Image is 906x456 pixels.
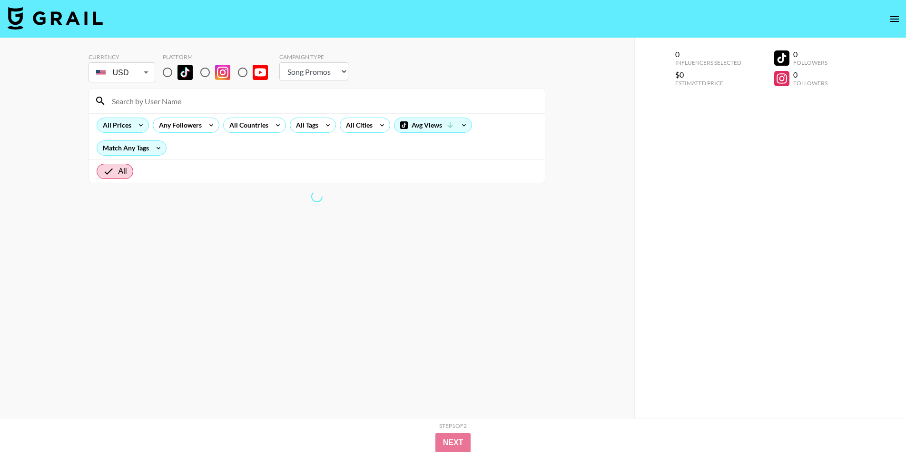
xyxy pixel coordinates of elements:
div: Match Any Tags [97,141,166,155]
div: Followers [793,59,827,66]
div: 0 [793,70,827,79]
div: Influencers Selected [675,59,741,66]
div: All Prices [97,118,133,132]
div: Platform [163,53,276,60]
input: Search by User Name [106,93,539,109]
div: $0 [675,70,741,79]
div: All Countries [224,118,270,132]
div: All Tags [290,118,320,132]
img: Instagram [215,65,230,80]
img: TikTok [177,65,193,80]
div: USD [90,64,153,81]
img: Grail Talent [8,7,103,30]
div: Avg Views [394,118,472,132]
div: Currency [89,53,155,60]
span: All [118,166,127,177]
div: 0 [793,50,827,59]
div: Step 1 of 2 [439,422,467,429]
button: Next [435,433,471,452]
img: YouTube [253,65,268,80]
div: Any Followers [153,118,204,132]
div: 0 [675,50,741,59]
div: All Cities [340,118,374,132]
button: open drawer [885,10,904,29]
div: Campaign Type [279,53,348,60]
div: Followers [793,79,827,87]
span: Refreshing lists, bookers, clients, countries, tags, cities, talent, talent... [311,191,323,202]
div: Estimated Price [675,79,741,87]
